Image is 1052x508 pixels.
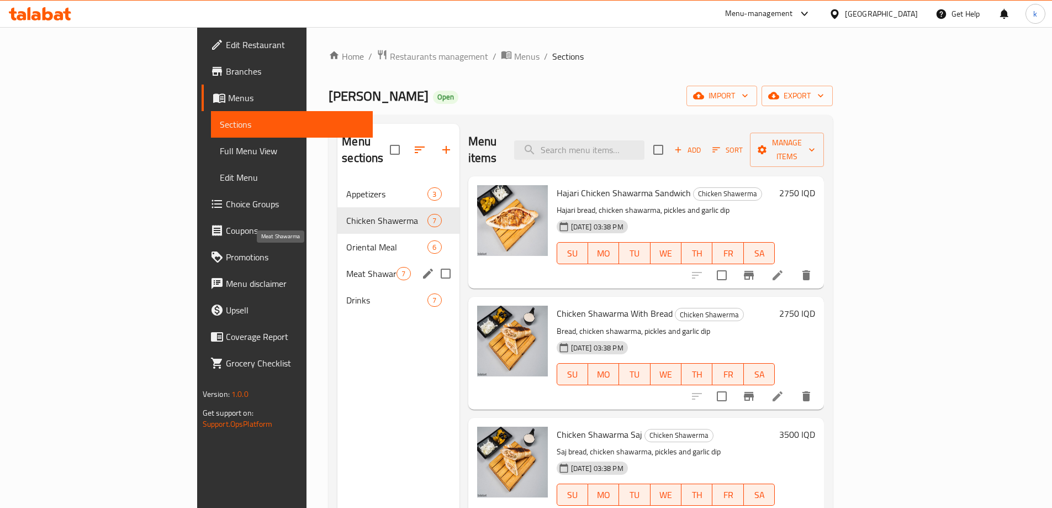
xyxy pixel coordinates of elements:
span: Oriental Meal [346,240,427,254]
img: Chicken Shawarma With Bread [477,306,548,376]
button: SU [557,363,588,385]
a: Restaurants management [377,49,488,64]
div: Chicken Shawerma [644,429,713,442]
a: Edit menu item [771,269,784,282]
button: Branch-specific-item [736,262,762,289]
div: Drinks7 [337,287,459,313]
span: TU [623,245,646,261]
span: 1.0.0 [231,387,249,401]
button: FR [712,242,743,264]
button: TH [681,484,712,506]
a: Menus [202,85,373,111]
span: Select all sections [383,138,406,161]
span: Open [433,92,458,102]
span: Appetizers [346,187,427,201]
nav: Menu sections [337,176,459,318]
span: Upsell [226,303,364,317]
span: Grocery Checklist [226,357,364,370]
span: Menus [514,50,540,63]
span: Add item [670,142,705,159]
a: Support.OpsPlatform [203,417,273,431]
a: Menus [501,49,540,64]
span: [DATE] 03:38 PM [567,463,628,474]
img: Chicken Shawarma Saj [477,427,548,497]
a: Promotions [202,244,373,270]
a: Branches [202,58,373,85]
span: Coupons [226,224,364,237]
a: Coupons [202,217,373,244]
button: export [762,86,833,106]
span: Version: [203,387,230,401]
p: Bread, chicken shawarma, pickles and garlic dip [557,324,775,338]
button: Sort [710,142,746,159]
div: items [427,294,441,307]
span: Coverage Report [226,330,364,343]
li: / [544,50,548,63]
span: SA [748,487,770,503]
span: Choice Groups [226,197,364,211]
a: Edit menu item [771,390,784,403]
span: Promotions [226,250,364,264]
span: SA [748,366,770,383]
button: SA [744,363,775,385]
a: Edit Menu [211,164,373,191]
div: items [427,240,441,254]
span: 3 [428,189,441,200]
span: import [695,89,748,103]
div: Drinks [346,294,427,307]
a: Upsell [202,297,373,323]
button: TU [619,363,650,385]
span: TH [686,245,708,261]
a: Choice Groups [202,191,373,217]
button: Add section [433,137,459,163]
span: Select to update [710,264,733,287]
span: [DATE] 03:38 PM [567,343,628,353]
span: Get support on: [203,406,253,420]
p: Hajari bread, chicken shawarma, pickles and garlic dip [557,203,775,217]
a: Grocery Checklist [202,350,373,376]
span: Sort [712,144,743,156]
input: search [514,140,644,160]
span: TH [686,366,708,383]
a: Menu disclaimer [202,270,373,297]
button: WE [651,484,681,506]
span: Chicken Shawarma Saj [557,426,642,443]
button: Branch-specific-item [736,383,762,410]
span: Hajari Chicken Shawarma Sandwich [557,185,691,201]
button: FR [712,363,743,385]
button: MO [588,484,619,506]
span: Edit Menu [220,171,364,184]
span: FR [717,366,739,383]
span: 7 [428,295,441,306]
span: SU [562,487,584,503]
span: SU [562,366,584,383]
div: items [427,187,441,201]
button: TH [681,363,712,385]
span: Chicken Shawerma [346,214,427,227]
a: Edit Restaurant [202,32,373,58]
h6: 2750 IQD [779,306,815,321]
span: SU [562,245,584,261]
button: TU [619,484,650,506]
button: SU [557,484,588,506]
span: k [1033,8,1037,20]
nav: breadcrumb [329,49,833,64]
span: Menus [228,91,364,104]
span: Edit Restaurant [226,38,364,51]
span: [DATE] 03:38 PM [567,222,628,232]
span: Meat Shawarma [346,267,397,280]
button: MO [588,363,619,385]
span: MO [593,487,615,503]
img: Hajari Chicken Shawarma Sandwich [477,185,548,256]
a: Coverage Report [202,323,373,350]
span: Menu disclaimer [226,277,364,290]
span: FR [717,245,739,261]
p: Saj bread, chicken shawarma, pickles and garlic dip [557,445,775,459]
span: MO [593,366,615,383]
div: Oriental Meal6 [337,234,459,260]
span: FR [717,487,739,503]
span: SA [748,245,770,261]
span: Chicken Shawerma [694,187,762,200]
div: items [397,267,410,280]
span: Chicken Shawerma [675,308,743,321]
